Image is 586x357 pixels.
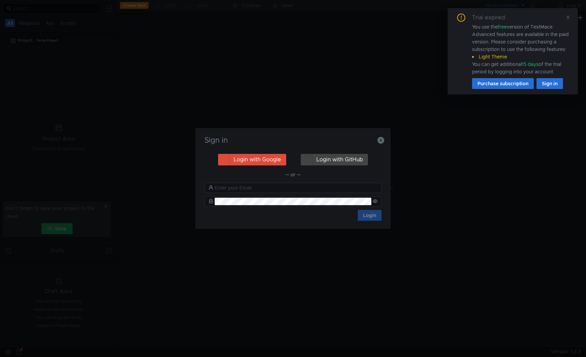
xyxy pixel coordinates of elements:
div: Trial expired [472,14,513,22]
span: free [498,24,507,30]
div: You can get additional of the trial period by logging into your account. [472,60,570,75]
button: Login with GitHub [301,154,368,165]
div: You use the version of TestMace. Advanced features are available in the paid version. Please cons... [472,23,570,75]
span: 15 days [522,61,539,67]
button: Sign in [536,78,563,89]
input: Enter your Email [215,184,377,192]
div: — or — [204,171,382,179]
li: Light Theme [472,53,570,60]
button: Login with Google [218,154,286,165]
h3: Sign in [203,136,383,144]
button: Purchase subscription [472,78,534,89]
